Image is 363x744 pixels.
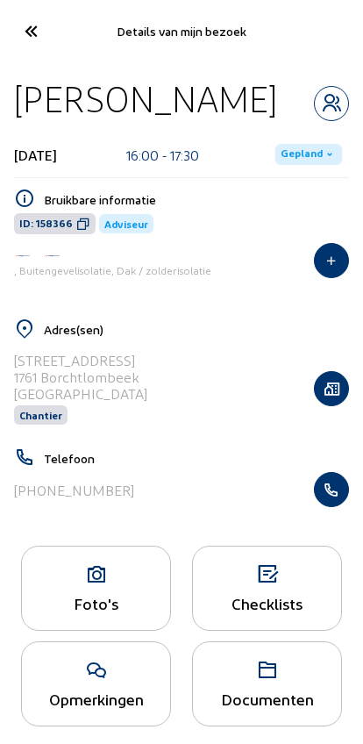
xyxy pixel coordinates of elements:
[44,322,349,337] h5: Adres(sen)
[22,690,170,708] div: Opmerkingen
[104,218,148,230] span: Adviseur
[126,147,199,163] div: 16:00 - 17:30
[14,385,147,402] div: [GEOGRAPHIC_DATA]
[14,352,147,368] div: [STREET_ADDRESS]
[44,451,349,466] h5: Telefoon
[14,368,147,385] div: 1761 Borchtlombeek
[44,192,349,207] h5: Bruikbare informatie
[22,594,170,612] div: Foto's
[193,594,341,612] div: Checklists
[60,24,302,39] div: Details van mijn bezoek
[14,264,211,276] span: , Buitengevelisolatie, Dak / zolderisolatie
[14,482,134,498] div: [PHONE_NUMBER]
[14,254,32,258] img: Energy Protect Ramen & Deuren
[281,147,323,161] span: Gepland
[193,690,341,708] div: Documenten
[44,254,61,258] img: Iso Protect
[14,76,277,121] div: [PERSON_NAME]
[19,409,62,421] span: Chantier
[14,147,57,163] div: [DATE]
[19,217,73,231] span: ID: 158366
